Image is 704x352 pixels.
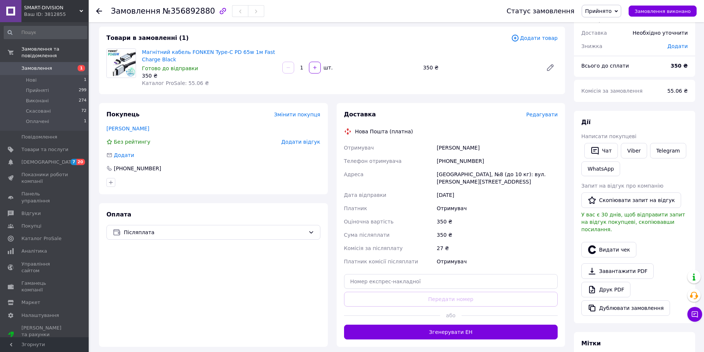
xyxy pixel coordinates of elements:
[581,63,629,69] span: Всього до сплати
[581,183,663,189] span: Запит на відгук про компанію
[344,274,558,289] input: Номер експрес-накладної
[581,212,685,232] span: У вас є 30 днів, щоб відправити запит на відгук покупцеві, скопіювавши посилання.
[142,72,276,79] div: 350 ₴
[274,112,320,117] span: Змінити покупця
[114,139,150,145] span: Без рейтингу
[106,126,149,131] a: [PERSON_NAME]
[344,232,390,238] span: Сума післяплати
[344,219,394,225] span: Оціночна вартість
[84,77,86,83] span: 1
[111,7,160,16] span: Замовлення
[435,202,559,215] div: Отримувач
[435,168,559,188] div: [GEOGRAPHIC_DATA], №8 (до 10 кг): вул. [PERSON_NAME][STREET_ADDRESS]
[106,34,189,41] span: Товари в замовленні (1)
[21,325,68,345] span: [PERSON_NAME] та рахунки
[581,192,681,208] button: Скопіювати запит на відгук
[21,191,68,204] span: Панель управління
[344,245,403,251] span: Комісія за післяплату
[142,49,275,62] a: Магнітний кабель FONKEN Type-C PD 65w 1м Fast Charge Black
[21,261,68,274] span: Управління сайтом
[21,280,68,293] span: Гаманець компанії
[667,43,688,49] span: Додати
[21,171,68,185] span: Показники роботи компанії
[435,154,559,168] div: [PHONE_NUMBER]
[106,111,140,118] span: Покупець
[107,49,136,77] img: Магнітний кабель FONKEN Type-C PD 65w 1м Fast Charge Black
[435,188,559,202] div: [DATE]
[581,282,630,297] a: Друк PDF
[581,340,601,347] span: Мітки
[635,8,691,14] span: Замовлення виконано
[511,34,558,42] span: Додати товар
[584,143,618,158] button: Чат
[76,159,85,165] span: 20
[581,300,670,316] button: Дублювати замовлення
[581,161,620,176] a: WhatsApp
[581,30,607,36] span: Доставка
[21,159,76,165] span: [DEMOGRAPHIC_DATA]
[21,299,40,306] span: Маркет
[26,98,49,104] span: Виконані
[142,65,198,71] span: Готово до відправки
[420,62,540,73] div: 350 ₴
[4,26,87,39] input: Пошук
[353,128,415,135] div: Нова Пошта (платна)
[581,263,654,279] a: Завантажити PDF
[344,192,387,198] span: Дата відправки
[26,108,51,115] span: Скасовані
[21,65,52,72] span: Замовлення
[650,143,686,158] a: Telegram
[344,158,402,164] span: Телефон отримувача
[687,307,702,322] button: Чат з покупцем
[21,248,47,254] span: Аналітика
[667,88,688,94] span: 55.06 ₴
[96,7,102,15] div: Повернутися назад
[581,119,591,126] span: Дії
[440,312,462,319] span: або
[113,165,162,172] div: [PHONE_NUMBER]
[344,259,418,264] span: Платник комісії післяплати
[163,7,215,16] span: №356892880
[585,8,612,14] span: Прийнято
[124,228,305,236] span: Післяплата
[435,215,559,228] div: 350 ₴
[543,60,558,75] a: Редагувати
[671,63,688,69] b: 350 ₴
[26,77,37,83] span: Нові
[24,11,89,18] div: Ваш ID: 3812855
[79,98,86,104] span: 274
[21,210,41,217] span: Відгуки
[628,25,692,41] div: Необхідно уточнити
[114,152,134,158] span: Додати
[435,228,559,242] div: 350 ₴
[581,88,643,94] span: Комісія за замовлення
[71,159,76,165] span: 7
[435,242,559,255] div: 27 ₴
[21,223,41,229] span: Покупці
[581,43,602,49] span: Знижка
[344,145,374,151] span: Отримувач
[344,111,376,118] span: Доставка
[507,7,575,15] div: Статус замовлення
[21,134,57,140] span: Повідомлення
[21,312,59,319] span: Налаштування
[281,139,320,145] span: Додати відгук
[621,143,647,158] a: Viber
[629,6,697,17] button: Замовлення виконано
[78,65,85,71] span: 1
[79,87,86,94] span: 299
[526,112,558,117] span: Редагувати
[84,118,86,125] span: 1
[26,118,49,125] span: Оплачені
[344,171,364,177] span: Адреса
[581,242,636,257] button: Видати чек
[435,255,559,268] div: Отримувач
[344,205,367,211] span: Платник
[435,141,559,154] div: [PERSON_NAME]
[106,211,131,218] span: Оплата
[21,146,68,153] span: Товари та послуги
[81,108,86,115] span: 72
[26,87,49,94] span: Прийняті
[24,4,79,11] span: SMART-DIVISION
[322,64,333,71] div: шт.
